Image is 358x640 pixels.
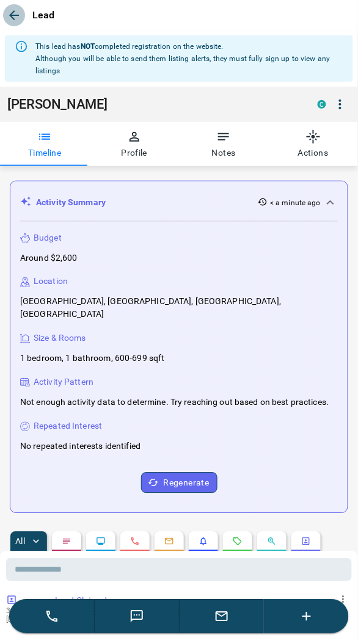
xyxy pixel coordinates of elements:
[34,376,93,389] p: Activity Pattern
[141,473,217,493] button: Regenerate
[34,332,86,345] p: Size & Rooms
[96,537,106,547] svg: Lead Browsing Activity
[233,537,243,547] svg: Requests
[6,616,43,624] p: [DATE]
[267,537,277,547] svg: Opportunities
[20,440,141,453] p: No repeated interests identified
[318,100,326,109] div: condos.ca
[35,35,343,82] div: This lead has completed registration on the website. Although you will be able to send them listi...
[34,275,68,288] p: Location
[62,537,71,547] svg: Notes
[301,537,311,547] svg: Agent Actions
[130,537,140,547] svg: Calls
[90,122,180,166] button: Profile
[7,96,299,112] h1: [PERSON_NAME]
[34,420,102,433] p: Repeated Interest
[15,537,25,546] p: All
[20,191,338,214] div: Activity Summary< a minute ago
[199,537,208,547] svg: Listing Alerts
[36,196,106,209] p: Activity Summary
[270,197,321,208] p: < a minute ago
[81,42,95,51] strong: NOT
[6,607,43,616] p: 3:27 pm
[179,122,269,166] button: Notes
[20,296,338,321] p: [GEOGRAPHIC_DATA], [GEOGRAPHIC_DATA], [GEOGRAPHIC_DATA], [GEOGRAPHIC_DATA]
[34,231,62,244] p: Budget
[20,352,165,365] p: 1 bedroom, 1 bathroom, 600-699 sqft
[164,537,174,547] svg: Emails
[55,595,347,608] p: Lead Claimed
[20,252,78,264] p: Around $2,600
[20,396,329,409] p: Not enough activity data to determine. Try reaching out based on best practices.
[32,8,55,23] p: Lead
